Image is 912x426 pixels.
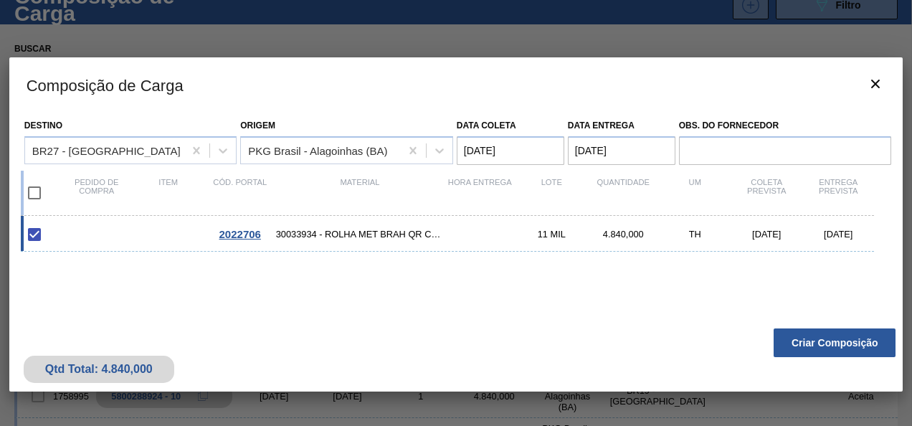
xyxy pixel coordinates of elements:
div: Qtd Total: 4.840,000 [34,363,163,376]
div: Lote [516,178,587,208]
input: dd/mm/yyyy [457,136,564,165]
label: Data coleta [457,120,516,131]
div: Hora Entrega [444,178,516,208]
div: [DATE] [802,229,874,240]
label: Obs. do Fornecedor [679,115,892,136]
div: Material [276,178,445,208]
div: Ir para o Pedido [204,228,276,240]
div: BR27 - [GEOGRAPHIC_DATA] [32,144,181,156]
button: Criar Composição [774,328,896,357]
h3: Composição de Carga [9,57,903,112]
div: Quantidade [587,178,659,208]
span: 2022706 [219,228,261,240]
div: Item [133,178,204,208]
div: Entrega Prevista [802,178,874,208]
span: 30033934 - ROLHA MET BRAH QR CODE 021CX105 [276,229,445,240]
div: [DATE] [731,229,802,240]
div: Pedido de compra [61,178,133,208]
div: 4.840,000 [587,229,659,240]
div: Cód. Portal [204,178,276,208]
div: TH [659,229,731,240]
label: Origem [240,120,275,131]
label: Destino [24,120,62,131]
div: 11 MIL [516,229,587,240]
div: UM [659,178,731,208]
input: dd/mm/yyyy [568,136,675,165]
div: PKG Brasil - Alagoinhas (BA) [248,144,387,156]
label: Data entrega [568,120,635,131]
div: Coleta Prevista [731,178,802,208]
